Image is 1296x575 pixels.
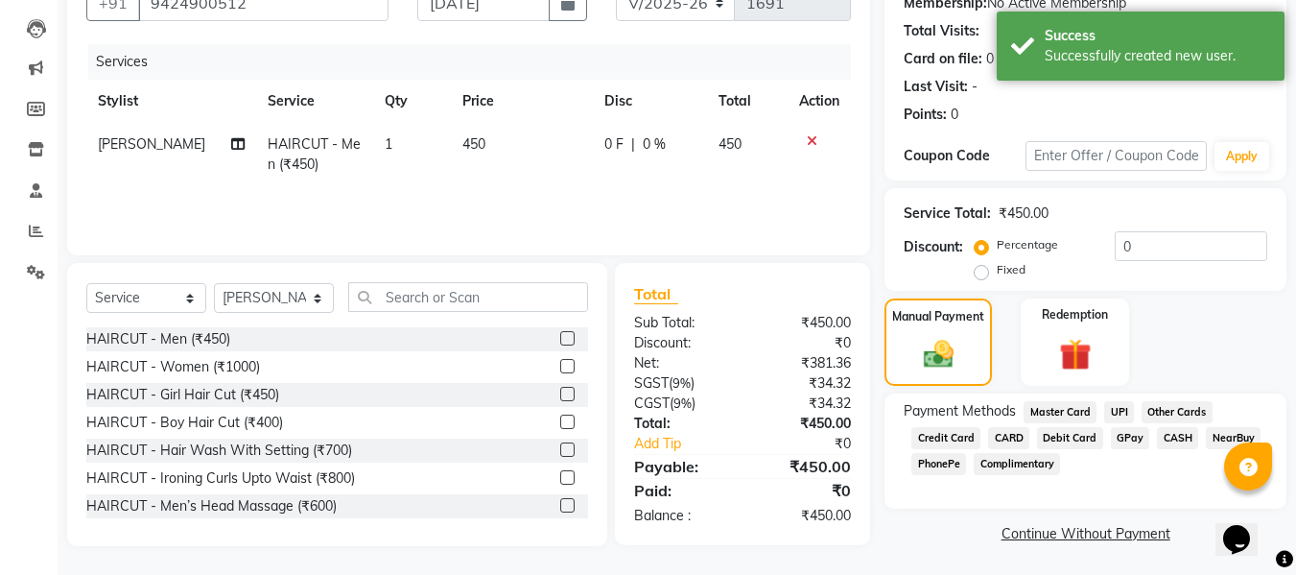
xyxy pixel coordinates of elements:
div: HAIRCUT - Girl Hair Cut (₹450) [86,385,279,405]
div: Discount: [620,333,742,353]
div: ₹450.00 [999,204,1049,224]
span: Debit Card [1037,427,1103,449]
span: Total [634,284,678,304]
a: Continue Without Payment [888,524,1283,544]
span: NearBuy [1206,427,1261,449]
div: Last Visit: [904,77,968,97]
div: ₹450.00 [742,506,865,526]
div: Paid: [620,479,742,502]
div: ₹450.00 [742,455,865,478]
div: Successfully created new user. [1045,46,1270,66]
th: Action [788,80,851,123]
div: ₹450.00 [742,414,865,434]
div: ( ) [620,394,742,414]
img: _cash.svg [914,337,963,371]
span: CGST [634,395,670,412]
span: [PERSON_NAME] [98,135,205,153]
label: Redemption [1042,306,1108,323]
label: Manual Payment [892,308,984,325]
div: Sub Total: [620,313,742,333]
div: Balance : [620,506,742,526]
span: 9% [672,375,691,391]
img: _gift.svg [1049,335,1101,374]
div: ₹381.36 [742,353,865,373]
iframe: chat widget [1215,498,1277,556]
span: GPay [1111,427,1150,449]
div: Total: [620,414,742,434]
span: Other Cards [1142,401,1213,423]
span: CASH [1157,427,1198,449]
span: PhonePe [911,453,966,475]
div: Discount: [904,237,963,257]
span: Payment Methods [904,401,1016,421]
div: Net: [620,353,742,373]
div: Coupon Code [904,146,1025,166]
div: 0 [951,105,958,125]
div: Points: [904,105,947,125]
div: ₹0 [764,434,866,454]
span: CARD [988,427,1029,449]
span: 450 [719,135,742,153]
span: 9% [673,395,692,411]
span: Complimentary [974,453,1060,475]
span: Credit Card [911,427,980,449]
span: | [631,134,635,155]
button: Apply [1214,142,1269,171]
label: Percentage [997,236,1058,253]
div: HAIRCUT - Men (₹450) [86,329,230,349]
div: Services [88,44,865,80]
div: HAIRCUT - Ironing Curls Upto Waist (₹800) [86,468,355,489]
th: Price [451,80,593,123]
div: HAIRCUT - Boy Hair Cut (₹400) [86,413,283,433]
div: HAIRCUT - Men’s Head Massage (₹600) [86,496,337,516]
div: 0 [986,49,994,69]
span: Master Card [1024,401,1096,423]
span: 1 [385,135,392,153]
div: Payable: [620,455,742,478]
div: ₹0 [742,333,865,353]
div: ₹0 [742,479,865,502]
div: HAIRCUT - Women (₹1000) [86,357,260,377]
a: Add Tip [620,434,763,454]
span: UPI [1104,401,1134,423]
div: Total Visits: [904,21,979,41]
span: HAIRCUT - Men (₹450) [268,135,361,173]
th: Service [256,80,373,123]
div: HAIRCUT - Hair Wash With Setting (₹700) [86,441,352,461]
th: Stylist [86,80,256,123]
div: - [972,77,978,97]
th: Disc [593,80,707,123]
div: ₹450.00 [742,313,865,333]
div: ₹34.32 [742,373,865,394]
th: Total [707,80,789,123]
label: Fixed [997,261,1025,278]
span: 0 F [604,134,624,155]
div: Service Total: [904,204,991,224]
input: Enter Offer / Coupon Code [1025,141,1207,171]
div: Success [1045,26,1270,46]
div: ( ) [620,373,742,394]
span: 450 [462,135,485,153]
span: 0 % [643,134,666,155]
input: Search or Scan [348,282,588,312]
th: Qty [373,80,451,123]
div: Card on file: [904,49,982,69]
span: SGST [634,374,669,392]
div: ₹34.32 [742,394,865,414]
